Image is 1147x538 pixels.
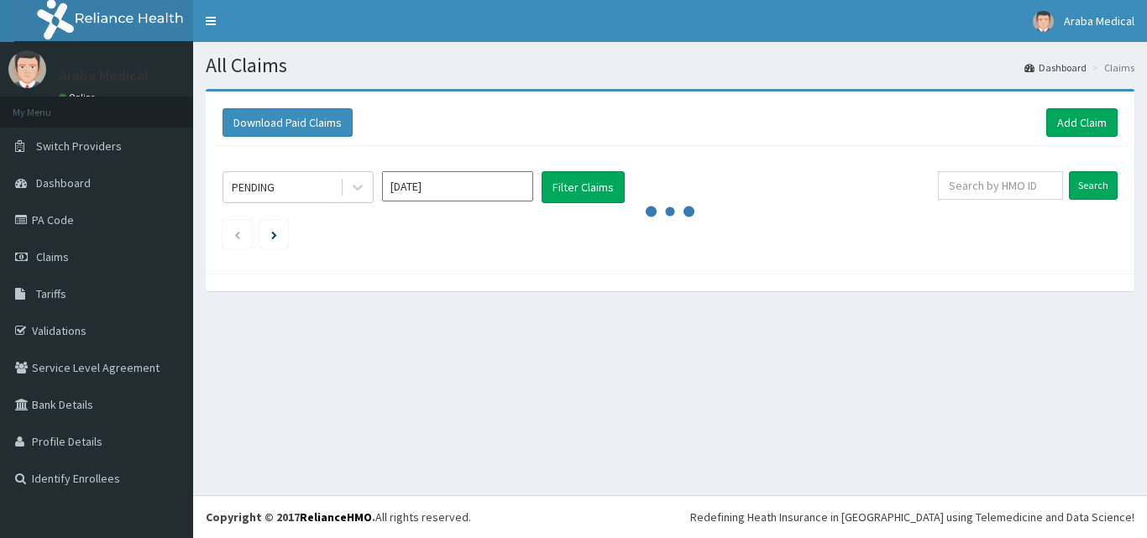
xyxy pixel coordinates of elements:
a: Previous page [233,227,241,242]
input: Select Month and Year [382,171,533,201]
div: PENDING [232,179,275,196]
span: Dashboard [36,175,91,191]
div: Redefining Heath Insurance in [GEOGRAPHIC_DATA] using Telemedicine and Data Science! [690,509,1134,525]
h1: All Claims [206,55,1134,76]
footer: All rights reserved. [193,495,1147,538]
p: Araba Medical [59,68,149,83]
span: Switch Providers [36,138,122,154]
svg: audio-loading [645,186,695,237]
li: Claims [1088,60,1134,75]
button: Download Paid Claims [223,108,353,137]
a: RelianceHMO [300,509,372,525]
input: Search by HMO ID [938,171,1063,200]
input: Search [1069,171,1118,200]
a: Dashboard [1024,60,1087,75]
strong: Copyright © 2017 . [206,509,375,525]
span: Claims [36,249,69,264]
img: User Image [1033,11,1054,32]
a: Add Claim [1046,108,1118,137]
span: Araba Medical [1064,13,1134,29]
a: Online [59,91,99,103]
button: Filter Claims [542,171,625,203]
a: Next page [271,227,277,242]
img: User Image [8,50,46,88]
span: Tariffs [36,286,66,301]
